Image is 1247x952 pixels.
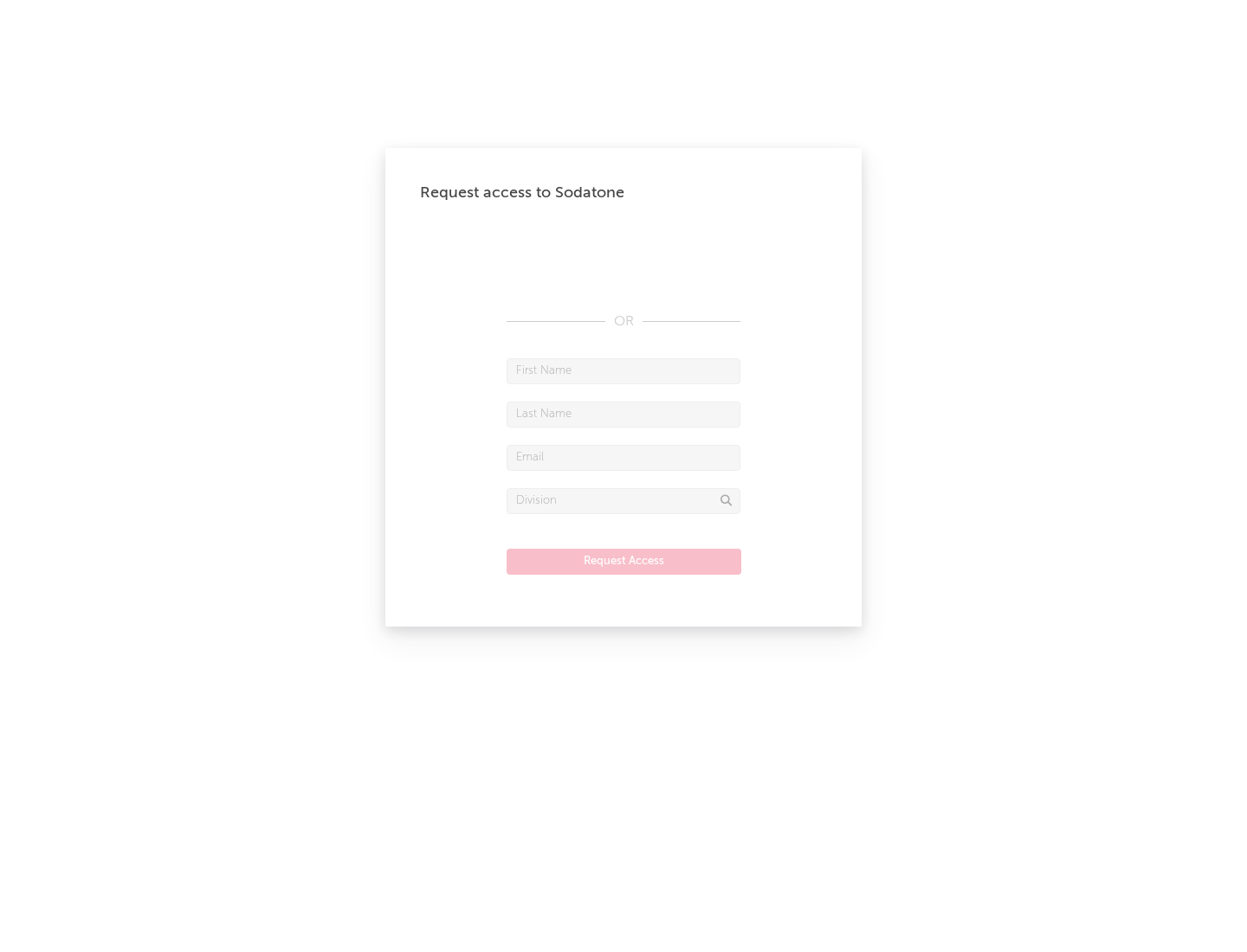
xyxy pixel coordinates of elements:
div: OR [507,312,740,332]
div: Request access to Sodatone [420,183,827,203]
input: Division [507,488,740,514]
input: First Name [507,358,740,384]
button: Request Access [507,549,741,575]
input: Last Name [507,402,740,428]
input: Email [507,445,740,471]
